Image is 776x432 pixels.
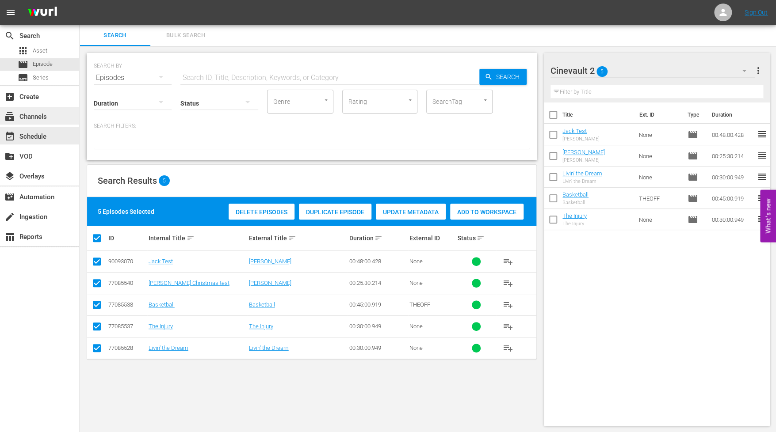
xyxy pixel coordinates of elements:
span: create_new_folder [4,151,15,162]
td: None [635,167,684,188]
div: External Title [249,233,347,243]
span: Episode [33,60,53,68]
div: External ID [409,235,455,242]
button: Open [406,96,414,104]
span: sort [375,234,382,242]
th: Title [562,102,634,127]
div: None [409,280,455,286]
span: reorder [757,193,767,203]
span: reorder [757,129,767,140]
a: Livin' the Dream [149,345,188,351]
div: 00:45:00.919 [349,301,406,308]
span: reorder [757,150,767,161]
span: Update Metadata [376,208,446,216]
div: Livin' the Dream [562,178,602,184]
td: 00:45:00.919 [708,188,757,209]
td: 00:30:00.949 [708,167,757,188]
div: 90093070 [108,258,146,265]
div: None [409,258,455,265]
div: Episodes [94,65,172,90]
button: playlist_add [497,273,519,294]
td: THEOFF [635,188,684,209]
button: Open Feedback Widget [760,190,776,243]
div: [PERSON_NAME] [562,157,632,163]
span: reorder [757,214,767,224]
a: Livin' the Dream [562,170,602,177]
span: Episode [687,172,698,182]
span: Duplicate Episode [299,208,371,216]
div: Cinevault 2 [550,58,755,83]
div: 00:48:00.428 [349,258,406,265]
a: The Injury [562,212,587,219]
button: Open [481,96,489,104]
span: Episode [687,151,698,161]
th: Duration [706,102,759,127]
div: 00:25:30.214 [349,280,406,286]
div: 5 Episodes Selected [98,207,154,216]
span: THEOFF [409,301,430,308]
a: Sign Out [745,9,768,16]
div: 77085528 [108,345,146,351]
span: Episode [687,129,698,140]
img: ans4CAIJ8jUAAAAAAAAAAAAAAAAAAAAAAAAgQb4GAAAAAAAAAAAAAAAAAAAAAAAAJMjXAAAAAAAAAAAAAAAAAAAAAAAAgAT5G... [21,2,64,23]
div: Basketball [562,200,589,205]
button: more_vert [753,60,763,81]
a: Livin' the Dream [249,345,289,351]
button: playlist_add [497,337,519,359]
td: 00:25:30.214 [708,145,757,167]
span: playlist_add [503,256,513,267]
button: Search [479,69,527,85]
div: Internal Title [149,233,246,243]
span: Ingestion [4,212,15,222]
span: Overlays [4,171,15,182]
th: Ext. ID [634,102,682,127]
button: playlist_add [497,294,519,315]
div: The Injury [562,221,587,227]
span: Series [18,72,28,83]
div: ID [108,235,146,242]
span: Episode [687,214,698,225]
a: [PERSON_NAME] [249,258,291,265]
button: Add to Workspace [450,204,524,220]
button: Update Metadata [376,204,446,220]
div: 77085538 [108,301,146,308]
a: [PERSON_NAME] Christmas test [149,280,229,286]
a: The Injury [149,323,173,330]
div: 77085537 [108,323,146,330]
span: Reports [4,231,15,242]
span: reorder [757,171,767,182]
span: Search [4,30,15,41]
div: 00:30:00.949 [349,345,406,351]
span: Search [493,69,527,85]
td: None [635,209,684,230]
a: [PERSON_NAME] [249,280,291,286]
span: Schedule [4,131,15,142]
span: Episode [18,59,28,70]
span: sort [187,234,195,242]
span: Bulk Search [156,30,216,41]
span: more_vert [753,65,763,76]
a: Basketball [249,301,275,308]
div: Status [457,233,495,243]
span: menu [5,7,16,18]
a: Jack Test [562,128,587,134]
button: Delete Episodes [229,204,294,220]
span: sort [288,234,296,242]
span: Asset [33,46,47,55]
span: Series [33,73,49,82]
a: Basketball [562,191,589,198]
span: playlist_add [503,278,513,288]
span: 5 [159,175,170,186]
a: Jack Test [149,258,173,265]
p: Search Filters: [94,122,530,130]
button: Duplicate Episode [299,204,371,220]
span: Search [85,30,145,41]
button: playlist_add [497,316,519,337]
span: playlist_add [503,343,513,353]
td: None [635,145,684,167]
span: Channels [4,111,15,122]
div: [PERSON_NAME] [562,136,600,142]
span: Create [4,91,15,102]
span: Delete Episodes [229,208,294,216]
div: 00:30:00.949 [349,323,406,330]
